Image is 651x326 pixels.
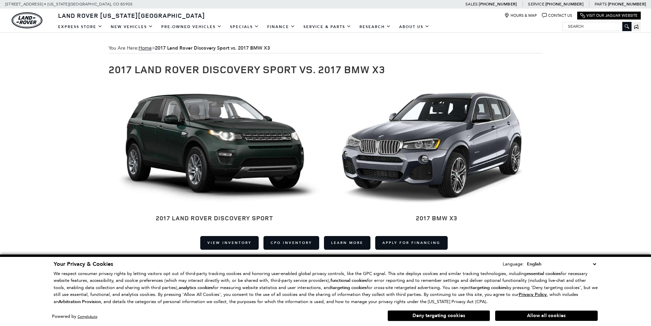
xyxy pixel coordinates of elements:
a: Visit Our Jaguar Website [580,13,638,18]
a: Learn More [324,236,370,250]
h3: 2017 Land Rover Discovery Sport [109,215,321,222]
strong: Arbitration Provision [58,299,101,305]
a: Hours & Map [504,13,537,18]
span: > [139,45,270,51]
a: [PHONE_NUMBER] [545,1,583,7]
strong: targeting cookies [331,285,367,291]
button: Allow all cookies [495,311,598,321]
a: Privacy Policy [519,292,547,297]
a: Land Rover [US_STATE][GEOGRAPHIC_DATA] [54,11,209,19]
strong: 2017 Land Rover Discovery Sport vs. 2017 BMW X3 [155,45,270,51]
a: land-rover [12,12,42,28]
button: Deny targeting cookies [388,310,490,321]
a: Finance [263,21,299,33]
span: Sales [465,2,478,6]
a: CPO Inventory [263,236,319,250]
img: 2017 Land Rover Discovery Sport [109,78,321,208]
a: Home [139,45,152,51]
span: You Are Here: [109,43,543,53]
div: Language: [503,262,524,266]
a: Specials [226,21,263,33]
a: EXPRESS STORE [54,21,107,33]
a: Service & Parts [299,21,355,33]
select: Language Select [525,260,598,268]
a: [PHONE_NUMBER] [479,1,517,7]
a: [STREET_ADDRESS] • [US_STATE][GEOGRAPHIC_DATA], CO 80905 [5,2,133,6]
span: Service [528,2,544,6]
a: View Inventory [200,236,259,250]
a: Apply For Financing [375,236,448,250]
span: Parts [595,2,607,6]
nav: Main Navigation [54,21,434,33]
div: Breadcrumbs [109,43,543,53]
span: Your Privacy & Cookies [54,260,113,268]
a: Pre-Owned Vehicles [157,21,226,33]
a: Research [355,21,395,33]
img: 2017 BMW X3 [331,78,543,208]
a: Contact Us [542,13,572,18]
img: Land Rover [12,12,42,28]
input: Search [563,22,631,30]
span: Land Rover [US_STATE][GEOGRAPHIC_DATA] [58,11,205,19]
strong: targeting cookies [471,285,506,291]
a: New Vehicles [107,21,157,33]
h1: 2017 Land Rover Discovery Sport vs. 2017 BMW X3 [109,64,543,75]
strong: functional cookies [330,277,367,284]
a: [PHONE_NUMBER] [608,1,646,7]
div: Powered by [52,314,97,319]
strong: analytics cookies [179,285,213,291]
u: Privacy Policy [519,291,547,298]
a: About Us [395,21,434,33]
h3: 2017 BMW X3 [331,215,543,222]
a: ComplyAuto [78,314,97,319]
p: We respect consumer privacy rights by letting visitors opt out of third-party tracking cookies an... [54,270,598,305]
strong: essential cookies [527,271,561,277]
